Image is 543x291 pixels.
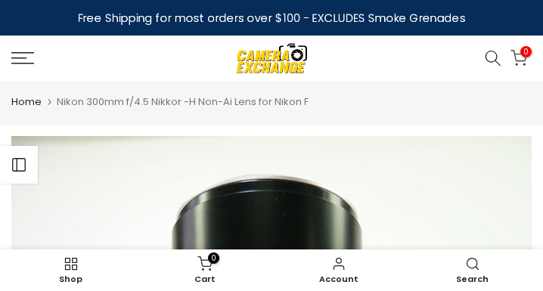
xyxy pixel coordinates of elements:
[279,275,398,283] span: Account
[271,253,405,287] a: Account
[208,252,219,264] span: 0
[78,10,466,26] strong: Free Shipping for most orders over $100 - EXCLUDES Smoke Grenades
[413,275,532,283] span: Search
[145,275,264,283] span: Cart
[57,94,309,109] span: Nikon 300mm f/4.5 Nikkor -H Non-Ai Lens for Nikon F
[4,253,138,287] a: Shop
[405,253,539,287] a: Search
[510,50,527,67] a: 0
[520,46,532,57] span: 0
[11,275,130,283] span: Shop
[138,253,271,287] a: 0 Cart
[11,94,42,110] a: Home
